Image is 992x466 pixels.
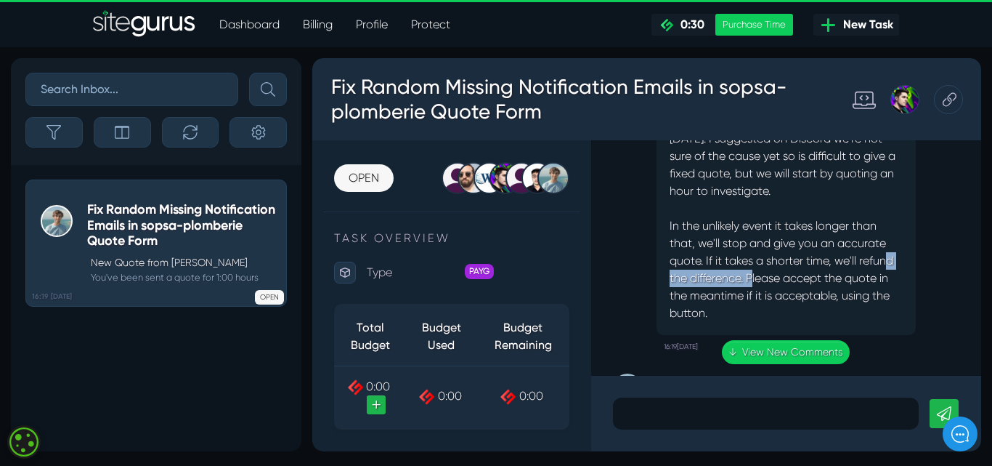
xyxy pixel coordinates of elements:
h5: Fix Random Missing Notification Emails in sopsa-plomberie Quote Form [87,202,279,249]
span: New Task [837,16,893,33]
div: Standard [526,27,564,56]
a: Billing [291,10,344,39]
h3: Fix Random Missing Notification Emails in sopsa-plomberie Quote Form [18,10,504,72]
span: Home [17,237,44,249]
img: Sitegurus Logo [93,10,196,39]
span: 0:00 [207,331,231,345]
p: Type [54,204,153,225]
div: Cookie consent button [7,425,41,459]
a: ↓ View New Comments [410,282,537,306]
h1: Hello [PERSON_NAME]! [22,89,269,112]
img: Company Logo [22,23,106,47]
b: 16:19 [DATE] [32,292,72,302]
strong: [PERSON_NAME] [344,316,574,337]
span: Messages [17,256,64,268]
a: Profile [344,10,399,39]
th: Total Budget [22,249,94,308]
span: 0:00 [54,321,78,335]
p: New Quote from [PERSON_NAME] [91,255,279,270]
div: Copy this Task URL [622,27,651,56]
a: New Task [813,14,899,36]
h2: How can we help? [22,128,269,151]
span: OPEN [255,290,284,305]
p: Hi we'll assign a developer to this first thing [DATE]. I suggested on Discord we're not sure of ... [357,55,590,264]
a: 0:30 Purchase Time [651,14,793,36]
a: + [54,337,73,356]
button: New conversation [23,177,290,206]
a: SiteGurus [93,10,196,39]
div: Purchase Time [715,14,793,36]
iframe: gist-messenger-bubble-iframe [943,417,977,451]
small: 16:19[DATE] [351,277,386,300]
span: New conversation [105,186,185,198]
span: 0:00 [126,331,150,345]
th: Budget Remaining [165,249,257,308]
a: Protect [399,10,462,39]
small: You've been sent a quote for 1:00 hours [87,270,279,284]
span: PAYG [153,206,182,221]
div: Josh Carter [564,27,607,56]
input: Search Inbox... [25,73,238,106]
a: Dashboard [208,10,291,39]
a: 16:19 [DATE] Fix Random Missing Notification Emails in sopsa-plomberie Quote FormNew Quote from [... [25,180,287,307]
a: OPEN [22,106,81,134]
p: TASK OVERVIEW [22,172,257,189]
span: 0:30 [675,17,704,31]
th: Budget Used [94,249,164,308]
